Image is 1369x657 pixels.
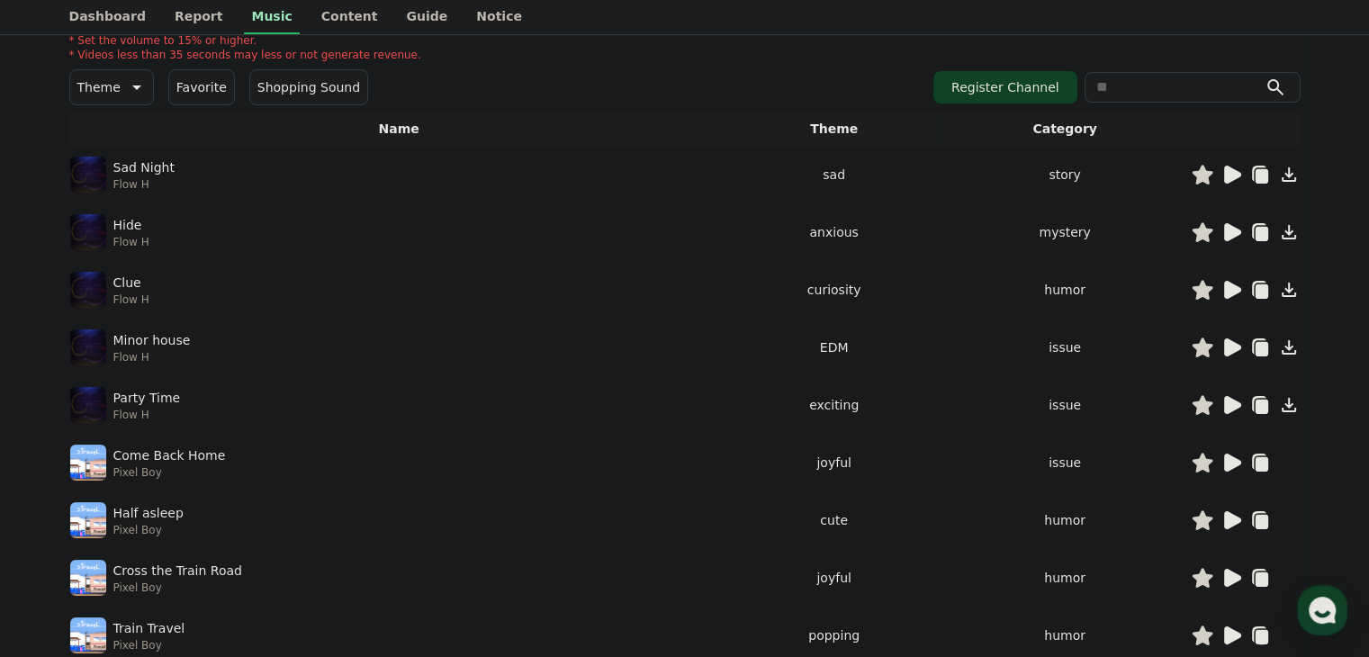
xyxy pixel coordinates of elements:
p: Flow H [113,177,175,192]
p: Clue [113,274,141,292]
td: issue [940,434,1191,491]
a: Messages [119,508,232,553]
a: Settings [232,508,346,553]
p: Pixel Boy [113,465,226,480]
td: story [940,146,1191,203]
td: mystery [940,203,1191,261]
button: Register Channel [933,71,1077,103]
p: Pixel Boy [113,580,242,595]
p: Half asleep [113,504,184,523]
td: joyful [729,549,940,607]
td: exciting [729,376,940,434]
p: Cross the Train Road [113,562,242,580]
td: cute [729,491,940,549]
p: Hide [113,216,142,235]
p: * Videos less than 35 seconds may less or not generate revenue. [69,48,421,62]
th: Name [69,112,729,146]
img: music [70,157,106,193]
td: issue [940,319,1191,376]
a: Home [5,508,119,553]
p: Minor house [113,331,191,350]
p: Pixel Boy [113,523,184,537]
p: Flow H [113,235,149,249]
span: Home [46,535,77,549]
td: humor [940,491,1191,549]
img: music [70,214,106,250]
td: issue [940,376,1191,434]
p: * Set the volume to 15% or higher. [69,33,421,48]
p: Pixel Boy [113,638,185,652]
td: joyful [729,434,940,491]
img: music [70,387,106,423]
p: Flow H [113,408,181,422]
td: anxious [729,203,940,261]
p: Theme [77,75,121,100]
td: humor [940,549,1191,607]
img: music [70,617,106,653]
button: Favorite [168,69,235,105]
button: Theme [69,69,154,105]
td: humor [940,261,1191,319]
td: sad [729,146,940,203]
button: Shopping Sound [249,69,368,105]
span: Settings [266,535,311,549]
img: music [70,329,106,365]
p: Party Time [113,389,181,408]
img: music [70,445,106,481]
p: Come Back Home [113,446,226,465]
img: music [70,272,106,308]
th: Theme [729,112,940,146]
p: Sad Night [113,158,175,177]
th: Category [940,112,1191,146]
p: Flow H [113,350,191,364]
img: music [70,560,106,596]
td: EDM [729,319,940,376]
p: Train Travel [113,619,185,638]
p: Flow H [113,292,149,307]
td: curiosity [729,261,940,319]
img: music [70,502,106,538]
span: Messages [149,535,203,550]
